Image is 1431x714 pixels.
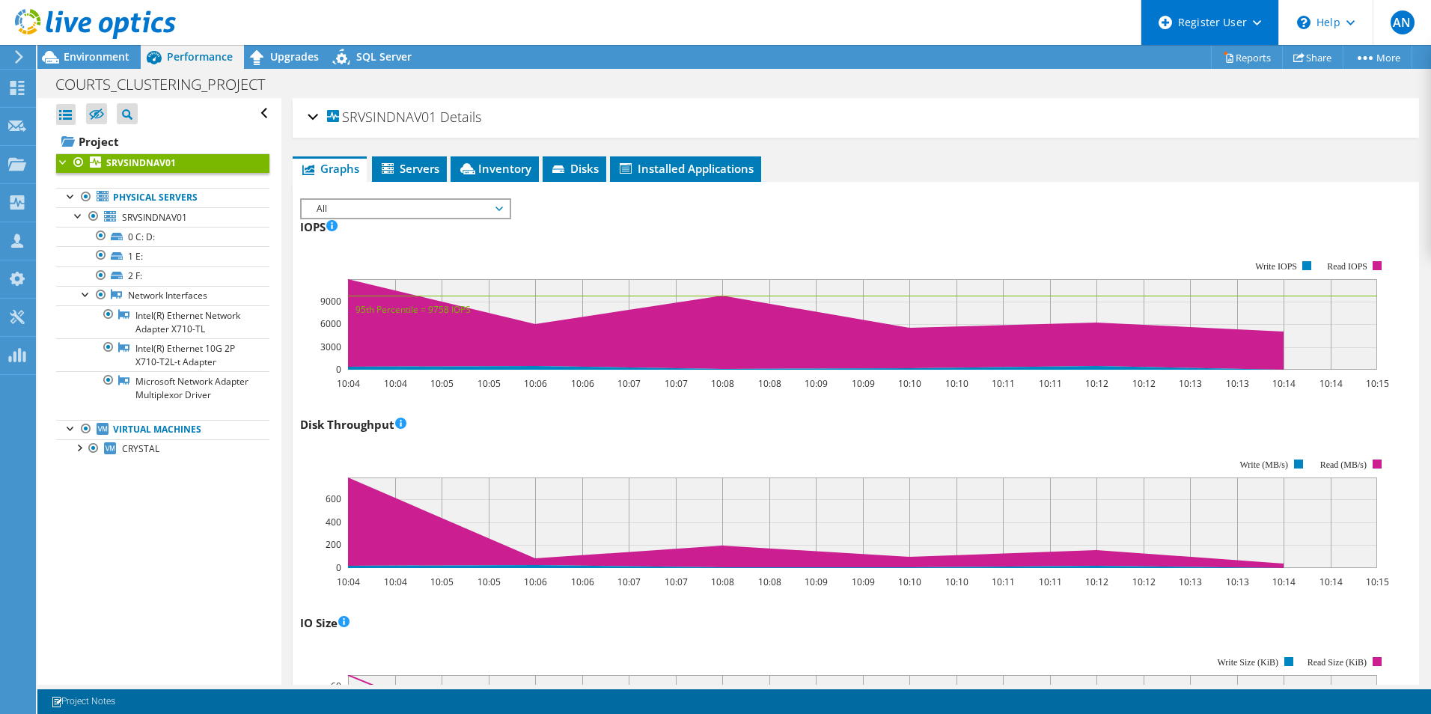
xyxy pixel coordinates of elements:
[300,161,359,176] span: Graphs
[523,377,546,390] text: 10:06
[897,377,921,390] text: 10:10
[300,416,406,433] h3: Disk Throughput
[1132,576,1155,588] text: 10:12
[664,377,687,390] text: 10:07
[710,377,733,390] text: 10:08
[383,377,406,390] text: 10:04
[56,129,269,153] a: Project
[56,305,269,338] a: Intel(R) Ethernet Network Adapter X710-TL
[1272,576,1295,588] text: 10:14
[991,377,1014,390] text: 10:11
[477,576,500,588] text: 10:05
[56,439,269,459] a: CRYSTAL
[477,377,500,390] text: 10:05
[1255,261,1297,272] text: Write IOPS
[430,377,453,390] text: 10:05
[320,341,341,353] text: 3000
[122,211,187,224] span: SRVSINDNAV01
[56,266,269,286] a: 2 F:
[1319,576,1342,588] text: 10:14
[300,614,350,631] h3: IO Size
[570,576,594,588] text: 10:06
[1217,657,1278,668] text: Write Size (KiB)
[851,576,874,588] text: 10:09
[710,576,733,588] text: 10:08
[1308,657,1367,668] text: Read Size (KiB)
[300,219,338,235] h3: IOPS
[56,207,269,227] a: SRVSINDNAV01
[945,377,968,390] text: 10:10
[356,49,412,64] span: SQL Server
[1391,10,1415,34] span: AN
[56,246,269,266] a: 1 E:
[617,377,640,390] text: 10:07
[523,576,546,588] text: 10:06
[440,108,481,126] span: Details
[64,49,129,64] span: Environment
[1225,576,1248,588] text: 10:13
[326,516,341,528] text: 400
[1365,576,1388,588] text: 10:15
[757,576,781,588] text: 10:08
[757,377,781,390] text: 10:08
[804,576,827,588] text: 10:09
[1084,576,1108,588] text: 10:12
[56,188,269,207] a: Physical Servers
[320,317,341,330] text: 6000
[570,377,594,390] text: 10:06
[356,303,471,316] text: 95th Percentile = 9758 IOPS
[270,49,319,64] span: Upgrades
[897,576,921,588] text: 10:10
[1320,460,1367,470] text: Read (MB/s)
[1178,377,1201,390] text: 10:13
[851,377,874,390] text: 10:09
[56,227,269,246] a: 0 C: D:
[383,576,406,588] text: 10:04
[1084,377,1108,390] text: 10:12
[167,49,233,64] span: Performance
[320,295,341,308] text: 9000
[56,286,269,305] a: Network Interfaces
[1272,377,1295,390] text: 10:14
[56,371,269,404] a: Microsoft Network Adapter Multiplexor Driver
[49,76,288,93] h1: COURTS_CLUSTERING_PROJECT
[327,110,436,125] span: SRVSINDNAV01
[1225,377,1248,390] text: 10:13
[56,153,269,173] a: SRVSINDNAV01
[804,377,827,390] text: 10:09
[1132,377,1155,390] text: 10:12
[1038,377,1061,390] text: 10:11
[430,576,453,588] text: 10:05
[1239,460,1288,470] text: Write (MB/s)
[458,161,531,176] span: Inventory
[1178,576,1201,588] text: 10:13
[617,576,640,588] text: 10:07
[1327,261,1367,272] text: Read IOPS
[617,161,754,176] span: Installed Applications
[664,576,687,588] text: 10:07
[326,492,341,505] text: 600
[122,442,159,455] span: CRYSTAL
[550,161,599,176] span: Disks
[1343,46,1412,69] a: More
[40,692,126,711] a: Project Notes
[1365,377,1388,390] text: 10:15
[56,338,269,371] a: Intel(R) Ethernet 10G 2P X710-T2L-t Adapter
[379,161,439,176] span: Servers
[1038,576,1061,588] text: 10:11
[336,576,359,588] text: 10:04
[945,576,968,588] text: 10:10
[1297,16,1311,29] svg: \n
[336,377,359,390] text: 10:04
[1319,377,1342,390] text: 10:14
[1211,46,1283,69] a: Reports
[336,561,341,574] text: 0
[56,420,269,439] a: Virtual Machines
[106,156,176,169] b: SRVSINDNAV01
[336,363,341,376] text: 0
[326,538,341,551] text: 200
[331,680,341,692] text: 60
[991,576,1014,588] text: 10:11
[309,200,501,218] span: All
[1282,46,1343,69] a: Share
